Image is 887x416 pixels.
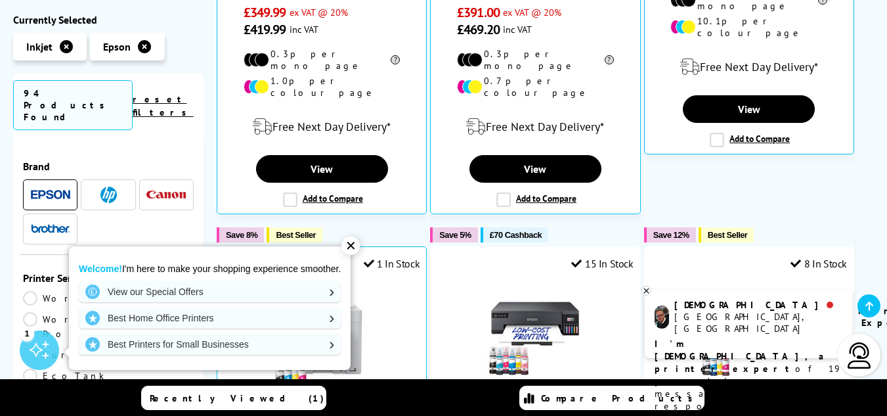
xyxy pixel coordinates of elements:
[674,299,842,311] div: [DEMOGRAPHIC_DATA]
[457,75,614,99] li: 0.7p per colour page
[541,392,700,404] span: Compare Products
[31,224,70,233] img: Brother
[700,280,798,379] img: Epson EcoTank ET-16150
[79,264,122,274] strong: Welcome!
[710,133,790,147] label: Add to Compare
[244,4,286,21] span: £349.99
[141,386,326,410] a: Recently Viewed (1)
[150,392,324,404] span: Recently Viewed (1)
[276,230,316,240] span: Best Seller
[341,237,360,255] div: ✕
[23,369,108,383] a: EcoTank
[79,308,341,329] a: Best Home Office Printers
[103,40,131,53] span: Epson
[655,306,669,329] img: chris-livechat.png
[644,227,696,243] button: Save 12%
[79,263,341,275] p: I'm here to make your shopping experience smoother.
[13,80,133,130] span: 94 Products Found
[79,334,341,355] a: Best Printers for Small Businesses
[13,13,204,26] div: Currently Selected
[699,227,754,243] button: Best Seller
[655,338,828,375] b: I'm [DEMOGRAPHIC_DATA], a printer expert
[674,311,842,335] div: [GEOGRAPHIC_DATA], [GEOGRAPHIC_DATA]
[146,187,186,203] a: Canon
[20,326,34,340] div: 1
[267,227,322,243] button: Best Seller
[31,187,70,203] a: Epson
[651,49,847,85] div: modal_delivery
[23,312,132,341] a: Workforce Pro
[23,291,132,306] a: Workforce
[430,227,477,243] button: Save 5%
[244,21,286,38] span: £419.99
[486,368,584,381] a: Epson EcoTank ET-18100
[364,257,420,270] div: 1 In Stock
[290,6,348,18] span: ex VAT @ 20%
[457,4,500,21] span: £391.00
[256,155,388,183] a: View
[146,191,186,199] img: Canon
[490,230,542,240] span: £70 Cashback
[503,6,561,18] span: ex VAT @ 20%
[437,108,633,145] div: modal_delivery
[457,21,500,38] span: £469.20
[469,155,601,183] a: View
[290,23,318,35] span: inc VAT
[708,230,748,240] span: Best Seller
[133,93,194,118] a: reset filters
[790,257,847,270] div: 8 In Stock
[226,230,257,240] span: Save 8%
[519,386,704,410] a: Compare Products
[283,193,363,207] label: Add to Compare
[31,190,70,200] img: Epson
[244,75,400,99] li: 1.0p per colour page
[100,187,117,203] img: HP
[670,15,827,39] li: 10.1p per colour page
[23,271,194,285] span: Printer Series
[244,48,400,72] li: 0.3p per mono page
[224,108,420,145] div: modal_delivery
[503,23,532,35] span: inc VAT
[486,280,584,379] img: Epson EcoTank ET-18100
[571,257,633,270] div: 15 In Stock
[481,227,548,243] button: £70 Cashback
[79,281,341,302] a: View our Special Offers
[683,95,815,123] a: View
[457,48,614,72] li: 0.3p per mono page
[439,230,471,240] span: Save 5%
[496,193,576,207] label: Add to Compare
[31,221,70,237] a: Brother
[26,40,53,53] span: Inkjet
[89,187,128,203] a: HP
[655,338,842,413] p: of 19 years! Leave me a message and I'll respond ASAP
[23,160,194,173] span: Brand
[653,230,689,240] span: Save 12%
[217,227,264,243] button: Save 8%
[846,342,873,369] img: user-headset-light.svg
